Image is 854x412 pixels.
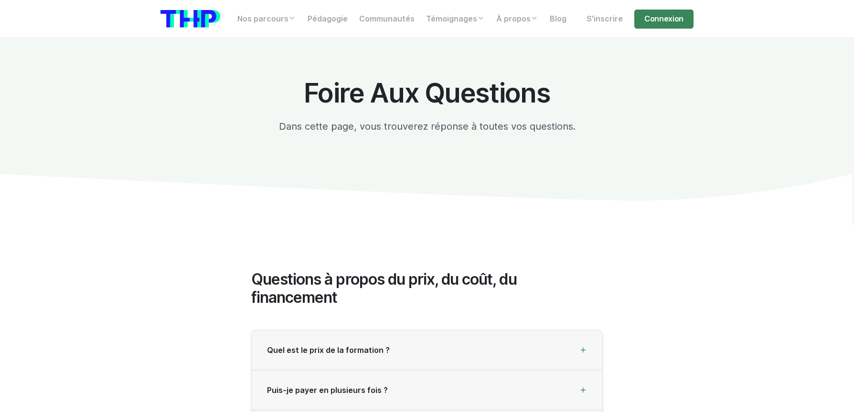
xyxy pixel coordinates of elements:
a: Blog [544,10,572,29]
p: Dans cette page, vous trouverez réponse à toutes vos questions. [251,119,603,134]
img: logo [160,10,220,28]
a: Pédagogie [302,10,353,29]
span: Puis-je payer en plusieurs fois ? [267,386,388,395]
h2: Questions à propos du prix, du coût, du financement [251,270,603,307]
a: À propos [491,10,544,29]
span: Quel est le prix de la formation ? [267,346,390,355]
h1: Foire Aux Questions [251,78,603,108]
a: Nos parcours [232,10,302,29]
a: S'inscrire [581,10,629,29]
a: Témoignages [420,10,491,29]
a: Connexion [634,10,694,29]
a: Communautés [353,10,420,29]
